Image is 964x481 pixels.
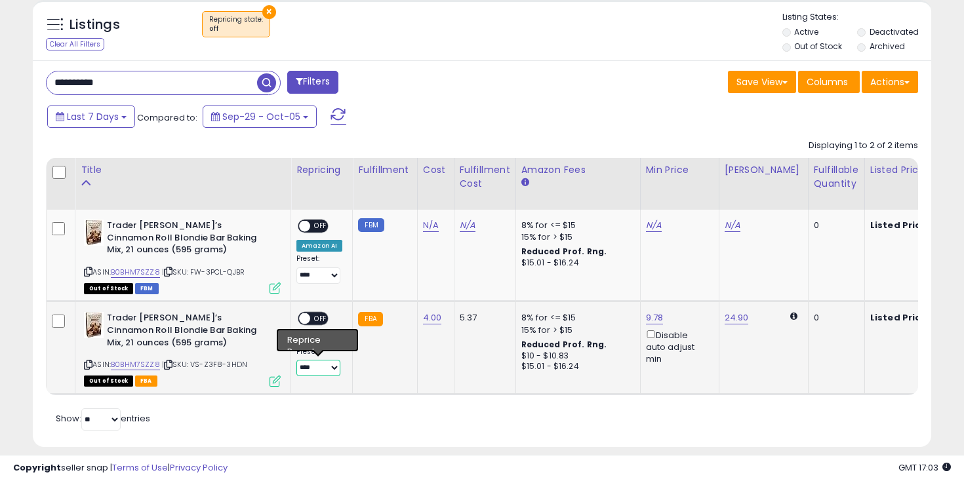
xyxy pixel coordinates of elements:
span: Sep-29 - Oct-05 [222,110,300,123]
button: Columns [798,71,860,93]
b: Trader [PERSON_NAME]’s Cinnamon Roll Blondie Bar Baking Mix, 21 ounces (595 grams) [107,220,266,260]
div: Clear All Filters [46,38,104,50]
div: Min Price [646,163,713,177]
a: N/A [460,219,475,232]
span: | SKU: FW-3PCL-QJBR [162,267,245,277]
span: All listings that are currently out of stock and unavailable for purchase on Amazon [84,283,133,294]
div: Cost [423,163,449,177]
p: Listing States: [782,11,932,24]
div: Title [81,163,285,177]
small: FBA [358,312,382,326]
div: seller snap | | [13,462,228,474]
span: Show: entries [56,412,150,425]
div: Fulfillment [358,163,411,177]
div: Fulfillable Quantity [814,163,859,191]
div: Amazon Fees [521,163,635,177]
div: Repricing [296,163,347,177]
span: 2025-10-13 17:03 GMT [898,461,951,474]
a: 9.78 [646,311,664,324]
span: Last 7 Days [67,110,119,123]
strong: Copyright [13,461,61,474]
label: Out of Stock [794,41,842,52]
a: N/A [646,219,662,232]
a: Terms of Use [112,461,168,474]
button: Last 7 Days [47,106,135,128]
button: Sep-29 - Oct-05 [203,106,317,128]
small: Amazon Fees. [521,177,529,189]
h5: Listings [70,16,120,34]
span: All listings that are currently out of stock and unavailable for purchase on Amazon [84,375,133,387]
a: N/A [725,219,740,232]
div: 15% for > $15 [521,324,630,336]
button: Filters [287,71,338,94]
label: Active [794,26,818,37]
label: Deactivated [870,26,919,37]
div: $15.01 - $16.24 [521,258,630,269]
span: FBA [135,375,157,387]
div: off [209,24,263,33]
div: 0 [814,312,854,324]
a: B0BHM7SZZ8 [111,267,160,278]
div: ASIN: [84,312,281,385]
button: Actions [862,71,918,93]
a: N/A [423,219,439,232]
div: 8% for <= $15 [521,220,630,231]
b: Listed Price: [870,219,930,231]
a: 24.90 [725,311,749,324]
div: Displaying 1 to 2 of 2 items [809,140,918,152]
span: OFF [310,221,331,232]
span: OFF [310,313,331,324]
div: $10 - $10.83 [521,351,630,362]
b: Reduced Prof. Rng. [521,246,607,257]
div: [PERSON_NAME] [725,163,803,177]
i: Calculated using Dynamic Max Price. [790,312,797,320]
div: ASIN: [84,220,281,292]
div: 15% for > $15 [521,231,630,243]
div: 8% for <= $15 [521,312,630,324]
div: 5.37 [460,312,506,324]
div: Amazon AI [296,332,342,344]
span: | SKU: VS-Z3F8-3HDN [162,359,247,370]
a: Privacy Policy [170,461,228,474]
img: 41+pDDGyqTL._SL40_.jpg [84,312,104,338]
span: Compared to: [137,111,197,124]
span: FBM [135,283,159,294]
b: Trader [PERSON_NAME]’s Cinnamon Roll Blondie Bar Baking Mix, 21 ounces (595 grams) [107,312,266,352]
b: Reduced Prof. Rng. [521,339,607,350]
a: 4.00 [423,311,442,324]
label: Archived [870,41,905,52]
b: Listed Price: [870,311,930,324]
button: Save View [728,71,796,93]
span: Repricing state : [209,14,263,34]
div: Preset: [296,254,342,284]
button: × [262,5,276,19]
div: Preset: [296,347,342,377]
small: FBM [358,218,384,232]
span: Columns [807,75,848,88]
div: Fulfillment Cost [460,163,510,191]
div: Disable auto adjust min [646,328,709,366]
div: 0 [814,220,854,231]
div: $15.01 - $16.24 [521,361,630,372]
img: 41+pDDGyqTL._SL40_.jpg [84,220,104,246]
a: B0BHM7SZZ8 [111,359,160,370]
div: Amazon AI [296,240,342,252]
